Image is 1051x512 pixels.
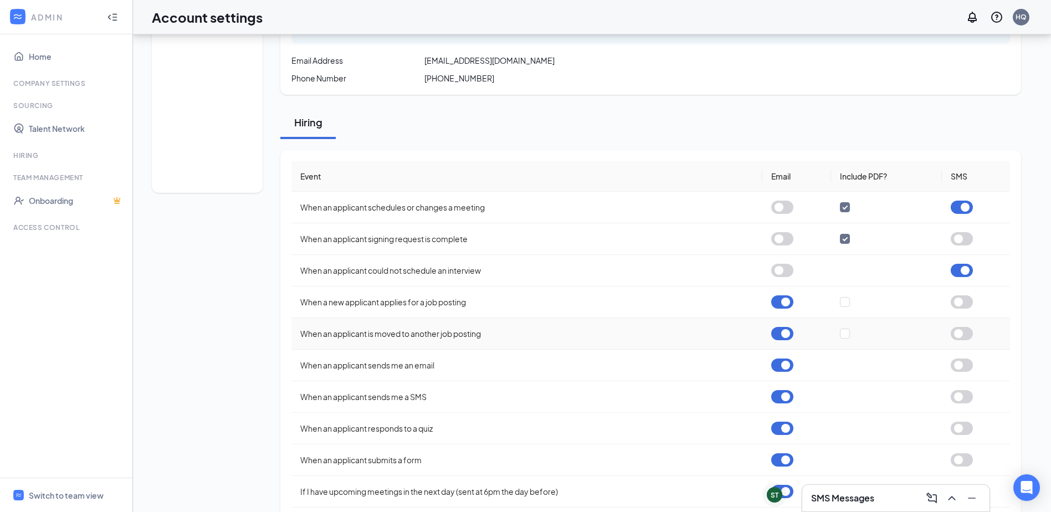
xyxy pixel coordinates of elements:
th: SMS [942,161,1010,192]
td: If I have upcoming meetings in the next day (sent at 6pm the day before) [291,476,762,508]
a: Talent Network [29,117,124,140]
td: When an applicant responds to a quiz [291,413,762,444]
td: When a new applicant applies for a job posting [291,286,762,318]
svg: Collapse [107,12,118,23]
button: ChevronUp [943,489,961,507]
div: Switch to team view [29,490,104,501]
td: When an applicant is moved to another job posting [291,318,762,350]
h3: SMS Messages [811,492,874,504]
svg: Notifications [966,11,979,24]
a: Home [29,45,124,68]
div: ST [771,490,778,500]
div: Sourcing [13,101,121,110]
span: [EMAIL_ADDRESS][DOMAIN_NAME] [424,55,555,66]
svg: ComposeMessage [925,491,939,505]
div: Hiring [13,151,121,160]
span: [PHONE_NUMBER] [424,73,494,84]
button: ComposeMessage [923,489,941,507]
svg: QuestionInfo [990,11,1003,24]
td: When an applicant submits a form [291,444,762,476]
div: HQ [1016,12,1027,22]
div: Hiring [291,115,325,129]
a: OnboardingCrown [29,190,124,212]
th: Include PDF? [831,161,942,192]
td: When an applicant schedules or changes a meeting [291,192,762,223]
svg: WorkstreamLogo [15,491,22,499]
svg: WorkstreamLogo [12,11,23,22]
span: Email Address [291,55,343,66]
h1: Account settings [152,8,263,27]
svg: ChevronUp [945,491,958,505]
td: When an applicant sends me an email [291,350,762,381]
div: Access control [13,223,121,232]
td: When an applicant sends me a SMS [291,381,762,413]
th: Email [762,161,830,192]
td: When an applicant signing request is complete [291,223,762,255]
th: Event [291,161,762,192]
div: Company Settings [13,79,121,88]
div: Open Intercom Messenger [1013,474,1040,501]
span: Phone Number [291,73,346,84]
div: ADMIN [31,12,97,23]
svg: Minimize [965,491,978,505]
div: Team Management [13,173,121,182]
button: Minimize [963,489,981,507]
td: When an applicant could not schedule an interview [291,255,762,286]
